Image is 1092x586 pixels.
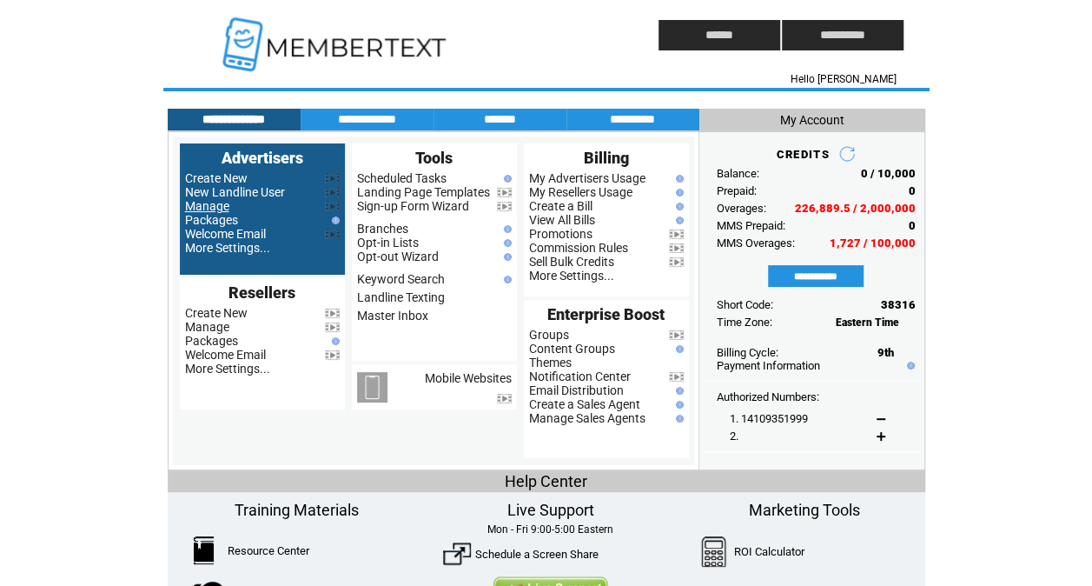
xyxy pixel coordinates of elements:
img: help.gif [500,175,512,183]
span: My Account [780,113,844,127]
span: Enterprise Boost [547,305,665,323]
img: help.gif [500,239,512,247]
img: video.png [497,188,512,197]
span: Hello [PERSON_NAME] [791,73,897,85]
img: help.gif [500,276,512,283]
span: 9th [877,346,894,359]
a: Keyword Search [357,272,445,286]
img: video.png [669,330,684,340]
img: video.png [669,243,684,253]
span: 0 [909,184,916,197]
a: Branches [357,222,408,236]
a: Mobile Websites [425,371,512,385]
span: Advertisers [222,149,303,167]
img: help.gif [328,216,340,224]
span: Authorized Numbers: [717,390,819,403]
a: My Advertisers Usage [529,171,645,185]
a: Email Distribution [529,383,624,397]
a: Manage [185,320,229,334]
a: Schedule a Screen Share [475,548,599,561]
a: Create a Bill [529,199,592,213]
a: Notification Center [529,370,631,383]
a: Opt-out Wizard [357,250,439,263]
span: Eastern Time [836,316,899,329]
img: video.png [497,202,512,211]
a: Manage [185,199,229,213]
img: ScreenShare.png [443,540,471,568]
a: Content Groups [529,342,615,356]
span: 1,727 / 100,000 [830,236,916,250]
img: help.gif [672,387,684,395]
a: Landline Texting [357,290,445,304]
a: Commission Rules [529,241,628,255]
a: Groups [529,328,569,342]
a: Master Inbox [357,309,428,323]
span: MMS Prepaid: [717,219,785,232]
a: Welcome Email [185,227,266,241]
span: Balance: [717,167,759,180]
img: help.gif [328,337,340,345]
img: video.png [669,257,684,267]
img: Calculator.png [701,536,727,567]
a: Opt-in Lists [357,236,419,250]
img: video.png [325,188,340,197]
a: Packages [185,213,238,227]
a: Welcome Email [185,348,266,362]
img: video.png [669,230,684,239]
span: CREDITS [776,148,829,161]
img: mobile-websites.png [357,372,387,403]
span: Marketing Tools [749,501,860,519]
img: video.png [325,350,340,360]
a: Landing Page Templates [357,185,490,199]
a: ROI Calculator [734,545,804,558]
span: 38316 [881,298,916,311]
a: View All Bills [529,213,595,227]
a: Create New [185,306,248,320]
img: help.gif [672,203,684,210]
a: Scheduled Tasks [357,171,447,185]
span: Mon - Fri 9:00-5:00 Eastern [487,523,613,536]
img: video.png [325,202,340,211]
span: Overages: [717,202,766,215]
a: Promotions [529,227,592,241]
img: video.png [497,394,512,403]
span: 0 [909,219,916,232]
img: video.png [669,372,684,382]
span: MMS Overages: [717,236,795,250]
span: Tools [415,149,453,167]
a: Sign-up Form Wizard [357,199,469,213]
a: Themes [529,356,572,370]
a: Resource Center [228,544,309,557]
span: Training Materials [235,501,359,519]
span: Prepaid: [717,184,757,197]
img: help.gif [672,189,684,196]
span: Resellers [228,283,295,302]
img: help.gif [903,362,915,370]
a: Packages [185,334,238,348]
img: video.png [325,174,340,183]
img: help.gif [672,175,684,183]
img: ResourceCenter.png [194,536,214,564]
img: video.png [325,309,340,318]
img: video.png [325,230,340,239]
img: help.gif [672,345,684,353]
a: New Landline User [185,185,285,199]
a: More Settings... [185,362,270,376]
img: help.gif [500,225,512,233]
img: video.png [325,323,340,332]
a: Payment Information [717,359,820,372]
img: help.gif [672,415,684,423]
img: help.gif [672,216,684,224]
span: Help Center [505,472,587,490]
span: 1. 14109351999 [730,412,808,425]
a: Manage Sales Agents [529,411,645,425]
img: help.gif [500,253,512,261]
span: Short Code: [717,298,773,311]
span: 0 / 10,000 [861,167,916,180]
span: Billing Cycle: [717,346,778,359]
span: Billing [584,149,629,167]
span: 226,889.5 / 2,000,000 [795,202,916,215]
span: Time Zone: [717,316,772,329]
span: 2. [730,430,738,443]
a: More Settings... [529,269,614,283]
